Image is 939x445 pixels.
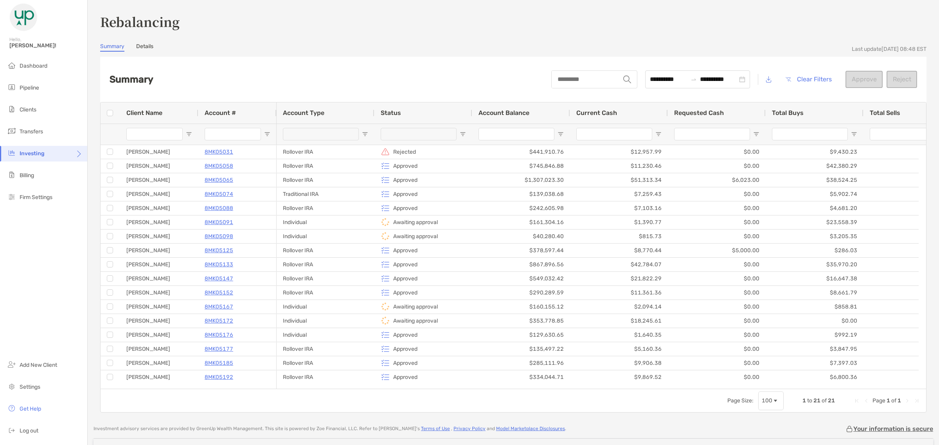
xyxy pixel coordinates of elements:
[20,63,47,69] span: Dashboard
[766,159,863,173] div: $42,380.29
[205,147,233,157] a: 8MK05031
[766,145,863,159] div: $9,430.23
[668,215,766,229] div: $0.00
[570,314,668,328] div: $18,245.61
[205,302,233,312] a: 8MK05167
[20,406,41,412] span: Get Help
[362,131,368,137] button: Open Filter Menu
[381,203,390,213] img: icon status
[472,145,570,159] div: $441,910.76
[393,274,417,284] p: Approved
[277,215,374,229] div: Individual
[766,230,863,243] div: $3,205.35
[772,128,848,140] input: Total Buys Filter Input
[205,358,233,368] p: 8MK05185
[205,217,233,227] a: 8MK05091
[766,370,863,384] div: $6,800.36
[7,83,16,92] img: pipeline icon
[381,274,390,283] img: icon status
[668,201,766,215] div: $0.00
[20,106,36,113] span: Clients
[393,203,417,213] p: Approved
[393,358,417,368] p: Approved
[100,13,926,31] h3: Rebalancing
[277,159,374,173] div: Rollover IRA
[277,370,374,384] div: Rollover IRA
[20,128,43,135] span: Transfers
[807,397,812,404] span: to
[558,131,564,137] button: Open Filter Menu
[120,159,198,173] div: [PERSON_NAME]
[472,215,570,229] div: $161,304.16
[453,426,486,431] a: Privacy Policy
[472,201,570,215] div: $242,605.98
[381,316,390,325] img: icon status
[872,397,885,404] span: Page
[472,370,570,384] div: $334,044.71
[576,128,652,140] input: Current Cash Filter Input
[472,356,570,370] div: $285,111.96
[668,370,766,384] div: $0.00
[277,356,374,370] div: Rollover IRA
[205,109,236,117] span: Account #
[381,231,390,241] img: icon status
[668,328,766,342] div: $0.00
[472,314,570,328] div: $353,778.85
[205,161,233,171] p: 8MK05058
[277,300,374,314] div: Individual
[668,159,766,173] div: $0.00
[393,246,417,255] p: Approved
[277,230,374,243] div: Individual
[472,286,570,300] div: $290,289.59
[205,203,233,213] p: 8MK05088
[126,128,183,140] input: Client Name Filter Input
[120,244,198,257] div: [PERSON_NAME]
[7,170,16,179] img: billing icon
[393,288,417,298] p: Approved
[120,356,198,370] div: [PERSON_NAME]
[766,356,863,370] div: $7,397.03
[7,61,16,70] img: dashboard icon
[7,126,16,136] img: transfers icon
[277,314,374,328] div: Individual
[766,201,863,215] div: $4,681.20
[7,192,16,201] img: firm-settings icon
[205,288,233,298] p: 8MK05152
[7,425,16,435] img: logout icon
[393,147,416,157] p: Rejected
[20,84,39,91] span: Pipeline
[668,244,766,257] div: $5,000.00
[120,187,198,201] div: [PERSON_NAME]
[7,404,16,413] img: get-help icon
[570,244,668,257] div: $8,770.44
[205,189,233,199] p: 8MK05074
[674,128,750,140] input: Requested Cash Filter Input
[852,46,926,52] div: Last update [DATE] 08:48 EST
[668,314,766,328] div: $0.00
[9,42,83,49] span: [PERSON_NAME]!
[205,330,233,340] a: 8MK05176
[7,360,16,369] img: add_new_client icon
[381,302,390,311] img: icon status
[381,217,390,227] img: icon status
[277,173,374,187] div: Rollover IRA
[205,344,233,354] a: 8MK05177
[381,358,390,368] img: icon status
[570,356,668,370] div: $9,906.38
[393,260,417,269] p: Approved
[472,300,570,314] div: $160,155.12
[570,215,668,229] div: $1,390.77
[381,372,390,382] img: icon status
[898,397,901,404] span: 1
[891,397,896,404] span: of
[570,370,668,384] div: $9,869.52
[393,231,438,241] p: Awaiting approval
[205,372,233,382] p: 8MK05192
[277,342,374,356] div: Rollover IRA
[277,201,374,215] div: Rollover IRA
[110,74,153,85] h2: Summary
[393,344,417,354] p: Approved
[668,272,766,285] div: $0.00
